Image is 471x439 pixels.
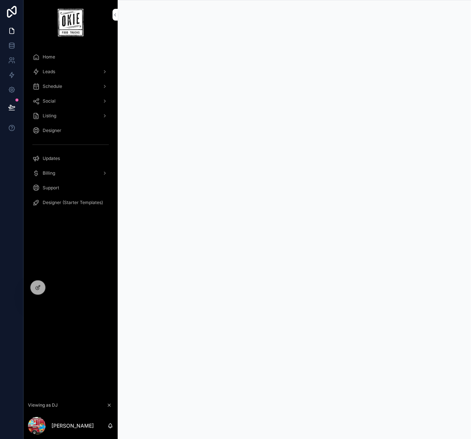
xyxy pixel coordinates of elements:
[28,402,58,408] span: Viewing as DJ
[28,167,113,180] a: Billing
[28,196,113,209] a: Designer (Starter Templates)
[43,54,55,60] span: Home
[43,69,55,75] span: Leads
[43,200,103,206] span: Designer (Starter Templates)
[24,45,118,219] div: scrollable content
[28,80,113,93] a: Schedule
[58,9,83,36] img: App logo
[28,50,113,64] a: Home
[43,185,59,191] span: Support
[28,181,113,194] a: Support
[43,170,55,176] span: Billing
[43,128,61,133] span: Designer
[28,94,113,108] a: Social
[43,156,60,161] span: Updates
[28,65,113,78] a: Leads
[51,422,94,429] p: [PERSON_NAME]
[43,113,56,119] span: Listing
[43,98,56,104] span: Social
[28,109,113,122] a: Listing
[28,152,113,165] a: Updates
[43,83,62,89] span: Schedule
[28,124,113,137] a: Designer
